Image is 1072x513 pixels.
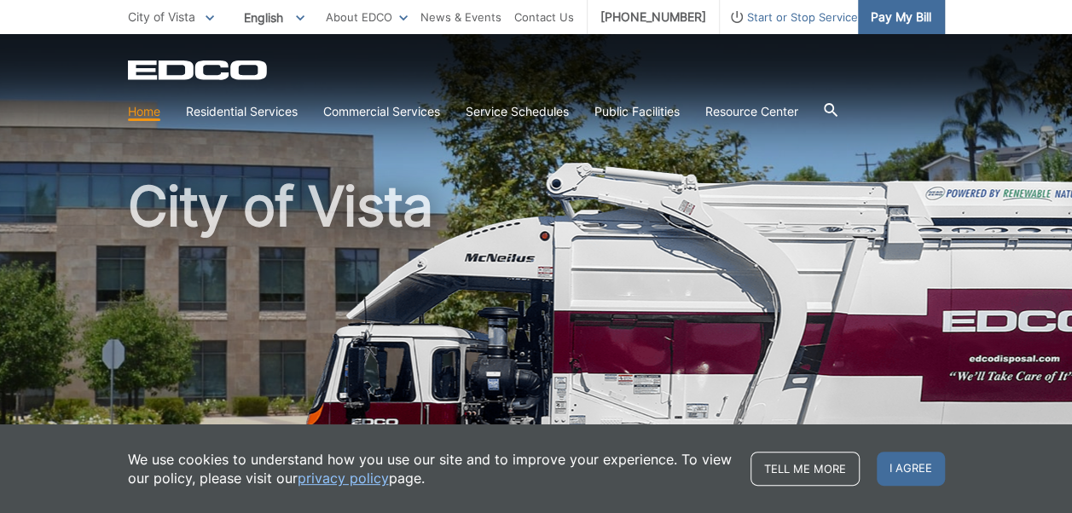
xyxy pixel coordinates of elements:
[877,452,945,486] span: I agree
[128,450,733,487] p: We use cookies to understand how you use our site and to improve your experience. To view our pol...
[420,8,501,26] a: News & Events
[231,3,317,32] span: English
[186,102,298,121] a: Residential Services
[750,452,860,486] a: Tell me more
[298,469,389,487] a: privacy policy
[594,102,680,121] a: Public Facilities
[323,102,440,121] a: Commercial Services
[514,8,574,26] a: Contact Us
[128,60,269,80] a: EDCD logo. Return to the homepage.
[128,9,195,24] span: City of Vista
[466,102,569,121] a: Service Schedules
[871,8,931,26] span: Pay My Bill
[705,102,798,121] a: Resource Center
[326,8,408,26] a: About EDCO
[128,102,160,121] a: Home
